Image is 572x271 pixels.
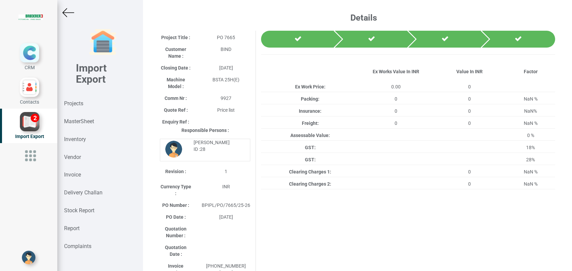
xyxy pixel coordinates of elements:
[64,118,94,125] strong: MasterSheet
[64,225,80,232] strong: Report
[524,108,537,114] span: NaN%
[76,62,107,85] b: Import Export
[395,120,397,126] span: 0
[217,107,235,113] span: Price list
[302,120,319,127] label: Freight:
[524,120,538,126] span: NaN %
[160,225,192,239] label: Quotation Number :
[395,96,397,102] span: 0
[289,168,331,175] label: Clearing Charges 1:
[64,171,81,178] strong: Invoice
[526,157,535,162] span: 28%
[524,68,538,75] label: Factor
[289,181,331,187] label: Clearing Charges 2:
[391,84,401,89] span: 0.00
[64,136,86,142] strong: Inventory
[468,108,471,114] span: 0
[181,127,229,134] label: Responsible Persons :
[64,189,103,196] strong: Delivery Challan
[20,99,39,105] span: Contacts
[299,108,321,114] label: Insurance:
[160,46,192,59] label: Customer Name :
[162,202,189,209] label: PO Number :
[305,144,316,151] label: GST:
[221,96,231,101] span: 9927
[527,133,534,138] span: 0 %
[31,114,39,122] div: 2
[212,77,239,82] span: BSTA 25H(E)
[160,244,192,258] label: Quotation Date :
[219,65,233,71] span: [DATE]
[160,183,192,197] label: Currency Type :
[468,120,471,126] span: 0
[301,96,319,102] label: Packing:
[524,96,538,102] span: NaN %
[295,83,325,90] label: Ex Work Price:
[165,141,182,158] img: DP
[221,47,231,52] span: BIND
[165,168,186,175] label: Revision :
[526,145,535,150] span: 18%
[468,96,471,102] span: 0
[15,134,44,139] span: Import Export
[89,29,116,56] img: garage-closed.png
[189,139,245,153] div: [PERSON_NAME] ID :
[25,65,35,70] span: CRM
[165,95,187,102] label: Comm Nr :
[219,214,233,220] span: [DATE]
[162,118,189,125] label: Enquiry Ref :
[202,202,250,208] span: BPIPL/PO/7665/25-26
[395,108,397,114] span: 0
[456,68,483,75] label: Value In INR
[468,169,471,174] span: 0
[160,76,192,90] label: Machine Model :
[64,243,91,249] strong: Complaints
[166,214,186,220] label: PO Date :
[64,154,81,160] strong: Vendor
[350,13,377,23] b: Details
[468,181,471,187] span: 0
[524,181,538,187] span: NaN %
[200,146,205,152] strong: 28
[468,84,471,89] span: 0
[64,100,83,107] strong: Projects
[524,169,538,174] span: NaN %
[161,64,191,71] label: Closing Date :
[305,156,316,163] label: GST:
[373,68,419,75] label: Ex Works Value In INR
[164,107,188,113] label: Quote Ref :
[290,132,330,139] label: Assessable Value:
[64,207,94,214] strong: Stock Report
[222,184,230,189] span: INR
[217,35,235,40] span: PO 7665
[225,169,227,174] span: 1
[161,34,190,41] label: Project Title :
